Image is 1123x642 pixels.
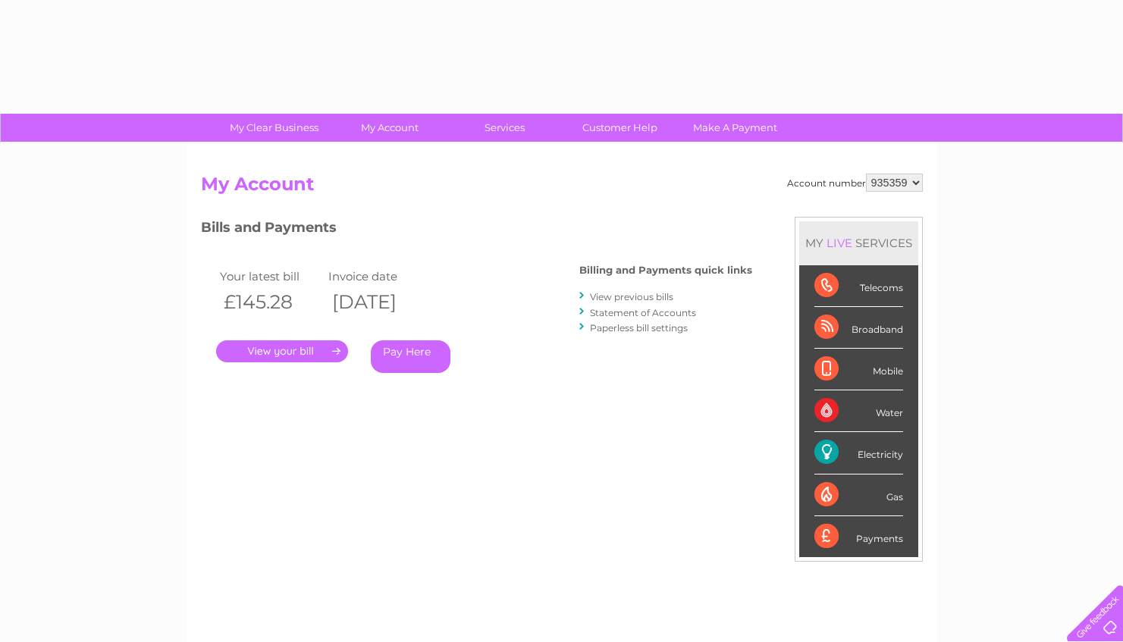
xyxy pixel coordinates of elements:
div: Gas [814,474,903,516]
div: Water [814,390,903,432]
a: My Clear Business [212,114,337,142]
div: Broadband [814,307,903,349]
a: Statement of Accounts [590,307,696,318]
div: MY SERVICES [799,221,918,265]
h2: My Account [201,174,923,202]
a: My Account [327,114,452,142]
td: Invoice date [325,266,434,287]
a: . [216,340,348,362]
a: Paperless bill settings [590,322,688,334]
a: Services [442,114,567,142]
div: Electricity [814,432,903,474]
div: Mobile [814,349,903,390]
div: LIVE [823,236,855,250]
th: £145.28 [216,287,325,318]
h4: Billing and Payments quick links [579,265,752,276]
a: Customer Help [557,114,682,142]
a: View previous bills [590,291,673,302]
a: Pay Here [371,340,450,373]
div: Payments [814,516,903,557]
th: [DATE] [325,287,434,318]
a: Make A Payment [673,114,798,142]
h3: Bills and Payments [201,217,752,243]
div: Telecoms [814,265,903,307]
td: Your latest bill [216,266,325,287]
div: Account number [787,174,923,192]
